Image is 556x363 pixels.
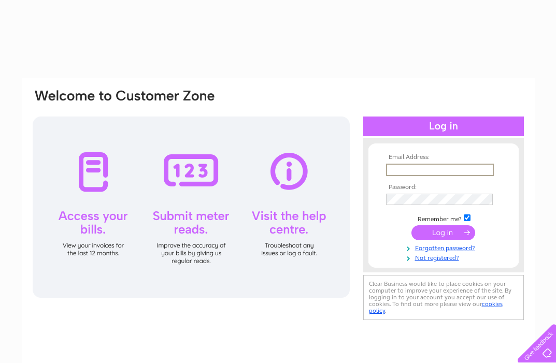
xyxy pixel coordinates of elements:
[386,252,504,262] a: Not registered?
[369,300,503,314] a: cookies policy
[411,225,475,240] input: Submit
[363,275,524,320] div: Clear Business would like to place cookies on your computer to improve your experience of the sit...
[383,213,504,223] td: Remember me?
[383,184,504,191] th: Password:
[386,242,504,252] a: Forgotten password?
[383,154,504,161] th: Email Address:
